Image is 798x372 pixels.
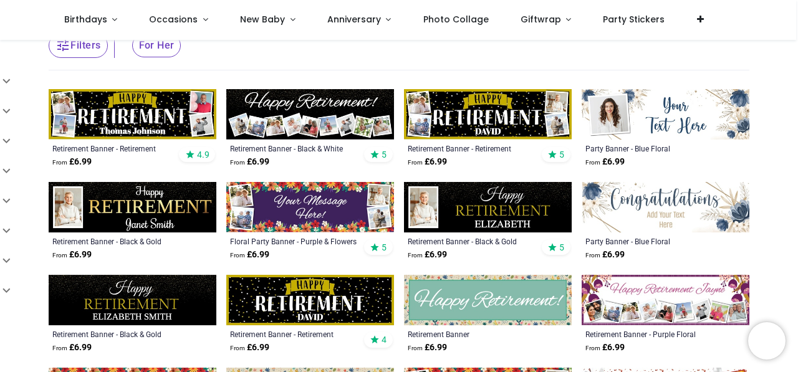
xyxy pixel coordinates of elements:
[230,143,358,153] a: Retirement Banner - Black & White
[49,182,216,232] img: Personalised Retirement Banner - Black & Gold - 1 Photo Upload
[49,33,107,58] button: Filters
[408,143,536,153] a: Retirement Banner - Retirement
[382,334,387,345] span: 4
[423,13,489,26] span: Photo Collage
[230,329,358,339] a: Retirement Banner - Retirement
[240,13,285,26] span: New Baby
[585,143,713,153] a: Party Banner - Blue Floral
[408,341,447,354] strong: £ 6.99
[408,345,423,351] span: From
[408,159,423,166] span: From
[52,236,180,246] a: Retirement Banner - Black & Gold
[226,89,394,140] img: Personalised Happy Retirement Banner - Black & White - 9 Photo Upload
[230,159,245,166] span: From
[230,236,358,246] a: Floral Party Banner - Purple & Flowers
[52,143,180,153] a: Retirement Banner - Retirement
[149,13,198,26] span: Occasions
[559,242,564,253] span: 5
[585,329,713,339] a: Retirement Banner - Purple Floral
[408,329,536,339] a: Retirement Banner
[52,252,67,259] span: From
[521,13,561,26] span: Giftwrap
[404,182,572,232] img: Personalised Retirement Banner - Black & Gold - Custom Name & 1 Photo Upload
[52,341,92,354] strong: £ 6.99
[230,249,269,261] strong: £ 6.99
[197,149,209,160] span: 4.9
[585,236,713,246] a: Party Banner - Blue Floral
[52,156,92,168] strong: £ 6.99
[582,182,749,232] img: Personalised Party Banner - Blue Floral - Custom Text
[230,252,245,259] span: From
[582,275,749,325] img: Personalised Retirement Banner - Purple Floral - Custom Name & 9 Photo Upload
[585,249,625,261] strong: £ 6.99
[404,89,572,140] img: Personalised Happy Retirement Banner - Retirement - 4 Photo Upload
[49,89,216,140] img: Personalised Happy Retirement Banner - Retirement - Custom Name & 4 Photo Upload
[52,345,67,351] span: From
[327,13,381,26] span: Anniversary
[226,182,394,232] img: Personalised Floral Party Banner - Purple & Flowers - Custom Text & 4 Photo Upload
[52,159,67,166] span: From
[585,159,600,166] span: From
[404,275,572,325] img: Happy Retirement Banner - Green & Floral Print
[52,249,92,261] strong: £ 6.99
[585,252,600,259] span: From
[230,341,269,354] strong: £ 6.99
[132,34,181,57] span: For Her
[582,89,749,140] img: Personalised Party Banner - Blue Floral - 1 Photo Upload & Custom Text
[585,345,600,351] span: From
[559,149,564,160] span: 5
[382,149,387,160] span: 5
[226,275,394,325] img: Personalised Happy Retirement Banner - Retirement - Custom Name
[408,236,536,246] a: Retirement Banner - Black & Gold
[408,249,447,261] strong: £ 6.99
[603,13,665,26] span: Party Stickers
[585,341,625,354] strong: £ 6.99
[52,329,180,339] a: Retirement Banner - Black & Gold
[408,252,423,259] span: From
[64,13,107,26] span: Birthdays
[408,156,447,168] strong: £ 6.99
[585,156,625,168] strong: £ 6.99
[49,275,216,325] img: Personalised Retirement Banner - Black & Gold - Custom Name
[230,345,245,351] span: From
[382,242,387,253] span: 5
[748,322,786,360] iframe: Brevo live chat
[230,156,269,168] strong: £ 6.99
